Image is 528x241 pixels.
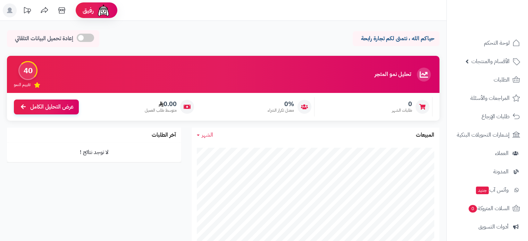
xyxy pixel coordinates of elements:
[451,35,524,51] a: لوحة التحكم
[358,35,434,43] p: حياكم الله ، نتمنى لكم تجارة رابحة
[145,100,177,108] span: 0.00
[268,100,294,108] span: 0%
[375,71,411,78] h3: تحليل نمو المتجر
[14,82,31,88] span: تقييم النمو
[481,112,510,121] span: طلبات الإرجاع
[451,182,524,198] a: وآتس آبجديد
[493,167,509,177] span: المدونة
[451,71,524,88] a: الطلبات
[470,93,510,103] span: المراجعات والأسئلة
[392,107,412,113] span: طلبات الشهر
[475,185,509,195] span: وآتس آب
[451,145,524,162] a: العملاء
[494,75,510,85] span: الطلبات
[451,218,524,235] a: أدوات التسويق
[30,103,74,111] span: عرض التحليل الكامل
[476,187,489,194] span: جديد
[97,3,110,17] img: ai-face.png
[14,100,79,114] a: عرض التحليل الكامل
[268,107,294,113] span: معدل تكرار الشراء
[451,127,524,143] a: إشعارات التحويلات البنكية
[495,148,509,158] span: العملاء
[202,131,213,139] span: الشهر
[451,108,524,125] a: طلبات الإرجاع
[478,222,509,232] span: أدوات التسويق
[416,132,434,138] h3: المبيعات
[471,57,510,66] span: الأقسام والمنتجات
[392,100,412,108] span: 0
[468,204,510,213] span: السلات المتروكة
[7,143,181,162] td: لا توجد نتائج !
[197,131,213,139] a: الشهر
[15,35,73,43] span: إعادة تحميل البيانات التلقائي
[451,163,524,180] a: المدونة
[152,132,176,138] h3: آخر الطلبات
[145,107,177,113] span: متوسط طلب العميل
[18,3,36,19] a: تحديثات المنصة
[484,38,510,48] span: لوحة التحكم
[451,90,524,106] a: المراجعات والأسئلة
[469,205,477,213] span: 0
[83,6,94,15] span: رفيق
[451,200,524,217] a: السلات المتروكة0
[457,130,510,140] span: إشعارات التحويلات البنكية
